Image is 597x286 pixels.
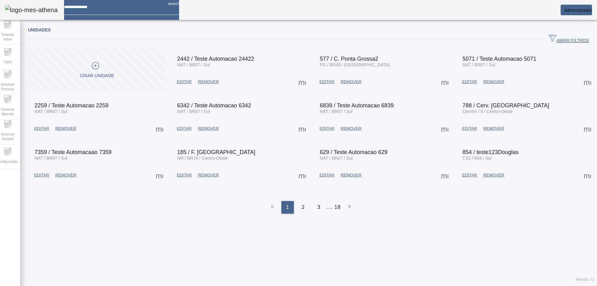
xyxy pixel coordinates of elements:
[174,170,195,181] button: EDITAR
[462,102,549,109] span: 788 / Cerv. [GEOGRAPHIC_DATA]
[80,73,114,79] div: Criar unidade
[177,56,254,62] span: 2442 / Teste Automacao 24422
[35,109,67,114] span: NAT / BR07 / Sul
[177,102,251,109] span: 6342 / Teste Automacao 6342
[483,79,504,85] span: REMOVER
[177,62,210,67] span: NAT / BR07 / Sul
[480,76,507,87] button: REMOVER
[320,109,353,114] span: NAT / BR07 / Sul
[439,170,450,181] button: Mais
[576,277,594,282] span: Versão: ()
[340,79,361,85] span: REMOVER
[320,156,353,161] span: NAT / BR07 / Sul
[317,170,338,181] button: EDITAR
[35,156,67,161] span: NAT / BR07 / Sul
[459,170,480,181] button: EDITAR
[340,172,361,178] span: REMOVER
[320,79,335,85] span: EDITAR
[174,76,195,87] button: EDITAR
[174,123,195,134] button: EDITAR
[195,76,222,87] button: REMOVER
[177,79,192,85] span: EDITAR
[35,102,109,109] span: 2259 / Teste Automacao 2259
[177,149,255,155] span: 185 / F. [GEOGRAPHIC_DATA]
[334,201,340,213] li: 18
[340,125,361,132] span: REMOVER
[28,49,166,91] button: Criar unidade
[154,170,165,181] button: Mais
[317,204,320,211] span: 3
[462,56,536,62] span: 5071 / Teste Automacao 5071
[480,170,507,181] button: REMOVER
[544,34,594,45] button: ABRIR FILTROS
[320,172,335,178] span: EDITAR
[462,62,495,67] span: NAT / BR07 / Sul
[52,170,79,181] button: REMOVER
[31,123,52,134] button: EDITAR
[337,170,364,181] button: REMOVER
[459,76,480,87] button: EDITAR
[28,27,51,32] span: Unidades
[326,201,333,213] li: ...
[55,125,76,132] span: REMOVER
[35,149,112,155] span: 7359 / Teste Automacaao 7359
[480,123,507,134] button: REMOVER
[483,125,504,132] span: REMOVER
[302,204,305,211] span: 2
[439,76,450,87] button: Mais
[320,125,335,132] span: EDITAR
[31,170,52,181] button: EDITAR
[320,56,378,62] span: 577 / C. Ponta Grossa2
[195,170,222,181] button: REMOVER
[582,76,593,87] button: Mais
[317,123,338,134] button: EDITAR
[177,156,228,161] span: NR / BR19 / Centro-Oeste
[177,172,192,178] span: EDITAR
[320,149,388,155] span: 629 / Teste Automacao 629
[462,172,477,178] span: EDITAR
[462,109,513,114] span: CerVen / 0 / Centro-Oeste
[34,172,49,178] span: EDITAR
[582,170,593,181] button: Mais
[439,123,450,134] button: Mais
[2,58,13,66] span: Fabril
[320,62,390,67] span: PG / BR45 / [GEOGRAPHIC_DATA]
[337,123,364,134] button: REMOVER
[317,76,338,87] button: EDITAR
[297,170,308,181] button: Mais
[459,123,480,134] button: EDITAR
[462,79,477,85] span: EDITAR
[462,156,491,161] span: T1D / 854 / Sul
[320,102,394,109] span: 6839 / Teste Automacao 6839
[55,172,76,178] span: REMOVER
[198,79,219,85] span: REMOVER
[34,125,49,132] span: EDITAR
[462,125,477,132] span: EDITAR
[297,76,308,87] button: Mais
[195,123,222,134] button: REMOVER
[297,123,308,134] button: Mais
[564,8,592,13] span: Administrador
[549,35,589,44] span: ABRIR FILTROS
[198,172,219,178] span: REMOVER
[5,5,58,15] img: logo-mes-athena
[198,125,219,132] span: REMOVER
[52,123,79,134] button: REMOVER
[177,109,210,114] span: NAT / BR07 / Sul
[154,123,165,134] button: Mais
[483,172,504,178] span: REMOVER
[582,123,593,134] button: Mais
[337,76,364,87] button: REMOVER
[177,125,192,132] span: EDITAR
[462,149,518,155] span: 854 / teste123Douglas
